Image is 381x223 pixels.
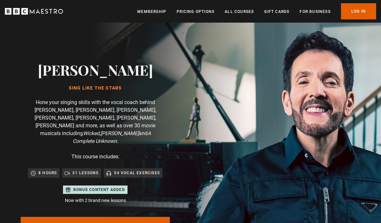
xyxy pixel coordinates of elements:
svg: BBC Maestro [5,6,63,16]
nav: Primary [137,3,376,19]
p: 31 lessons [72,170,98,176]
a: Pricing Options [177,8,214,15]
a: Membership [137,8,166,15]
a: All Courses [225,8,254,15]
i: Wicked [83,130,99,136]
i: A Complete Unknown [73,130,151,144]
p: This course includes: [71,153,119,161]
a: Log In [341,3,376,19]
a: For business [300,8,330,15]
p: Hone your singing skills with the vocal coach behind [PERSON_NAME], [PERSON_NAME], [PERSON_NAME],... [31,99,160,145]
a: Gift Cards [264,8,289,15]
h2: [PERSON_NAME] [38,61,153,78]
i: [PERSON_NAME] [100,130,139,136]
p: 54 Vocal Exercises [114,170,160,176]
h1: Sing Like the Stars [38,86,153,91]
p: Bonus content added [73,187,125,193]
p: 8 hours [38,170,57,176]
